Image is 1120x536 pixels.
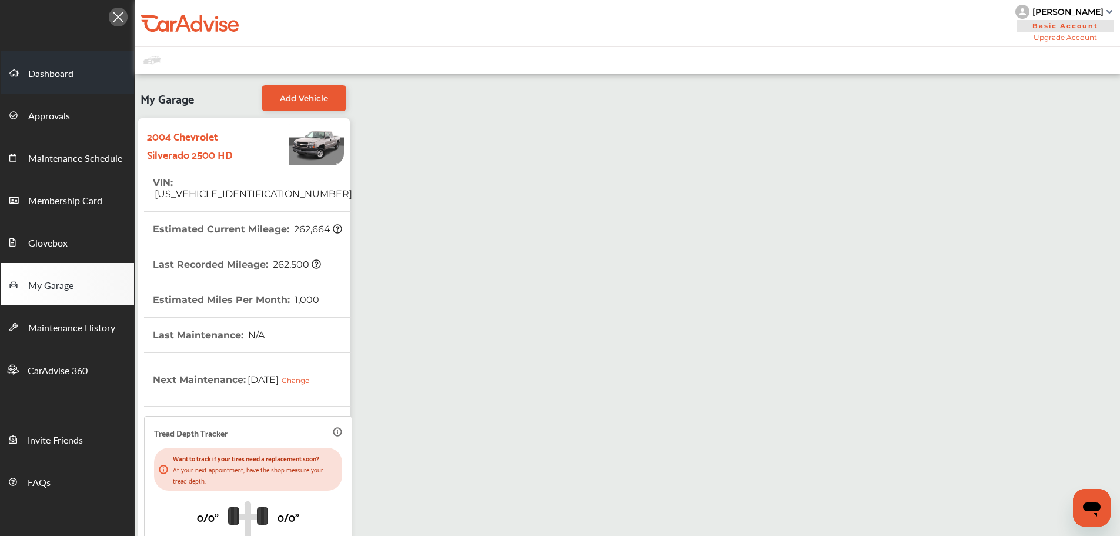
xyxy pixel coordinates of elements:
[271,259,321,270] span: 262,500
[153,188,352,199] span: [US_VEHICLE_IDENTIFICATION_NUMBER]
[1,136,134,178] a: Maintenance Schedule
[153,353,318,406] th: Next Maintenance :
[251,124,344,165] img: Vehicle
[1,221,134,263] a: Glovebox
[28,109,70,124] span: Approvals
[173,452,337,464] p: Want to track if your tires need a replacement soon?
[280,94,328,103] span: Add Vehicle
[173,464,337,486] p: At your next appointment, have the shop measure your tread depth.
[153,282,319,317] th: Estimated Miles Per Month :
[293,294,319,305] span: 1,000
[28,151,122,167] span: Maintenance Schedule
[246,329,265,341] span: N/A
[1106,10,1112,14] img: sCxJUJ+qAmfqhQGDUl18vwLg4ZYJ6CxN7XmbOMBAAAAAElFTkSuQmCC
[1,51,134,94] a: Dashboard
[153,318,265,352] th: Last Maintenance :
[28,66,73,82] span: Dashboard
[28,364,88,379] span: CarAdvise 360
[1,94,134,136] a: Approvals
[147,126,251,163] strong: 2004 Chevrolet Silverado 2500 HD
[1017,20,1114,32] span: Basic Account
[28,475,51,491] span: FAQs
[153,165,352,211] th: VIN :
[153,247,321,282] th: Last Recorded Mileage :
[1015,5,1029,19] img: knH8PDtVvWoAbQRylUukY18CTiRevjo20fAtgn5MLBQj4uumYvk2MzTtcAIzfGAtb1XOLVMAvhLuqoNAbL4reqehy0jehNKdM...
[28,321,115,336] span: Maintenance History
[28,194,102,209] span: Membership Card
[1015,33,1115,42] span: Upgrade Account
[1073,489,1111,527] iframe: Button to launch messaging window
[246,365,318,394] span: [DATE]
[282,376,315,385] div: Change
[28,433,83,448] span: Invite Friends
[1,305,134,348] a: Maintenance History
[109,8,128,26] img: Icon.5fd9dcc7.svg
[153,212,342,247] th: Estimated Current Mileage :
[292,224,342,235] span: 262,664
[143,53,161,68] img: placeholder_car.fcab19be.svg
[28,278,73,294] span: My Garage
[1032,6,1104,17] div: [PERSON_NAME]
[1,263,134,305] a: My Garage
[154,426,228,440] p: Tread Depth Tracker
[141,85,194,111] span: My Garage
[262,85,346,111] a: Add Vehicle
[278,508,299,526] p: 0/0"
[197,508,219,526] p: 0/0"
[1,178,134,221] a: Membership Card
[28,236,68,251] span: Glovebox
